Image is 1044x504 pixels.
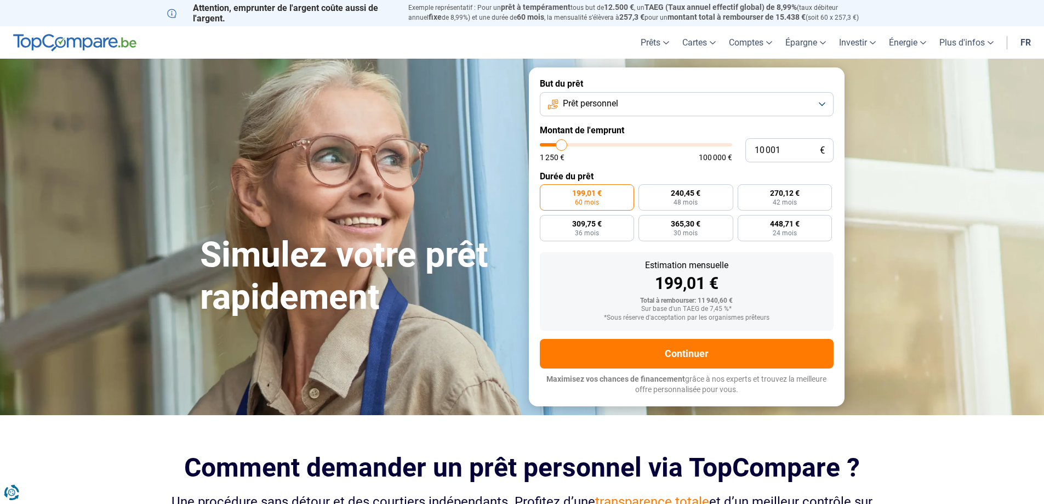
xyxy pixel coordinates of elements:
[540,171,834,182] label: Durée du prêt
[540,374,834,395] p: grâce à nos experts et trouvez la meilleure offre personnalisée pour vous.
[668,13,806,21] span: montant total à rembourser de 15.438 €
[575,199,599,206] span: 60 mois
[644,3,797,12] span: TAEG (Taux annuel effectif global) de 8,99%
[1014,26,1037,59] a: fr
[671,189,700,197] span: 240,45 €
[13,34,136,52] img: TopCompare
[167,3,395,24] p: Attention, emprunter de l'argent coûte aussi de l'argent.
[540,92,834,116] button: Prêt personnel
[572,189,602,197] span: 199,01 €
[167,452,877,483] h2: Comment demander un prêt personnel via TopCompare ?
[634,26,676,59] a: Prêts
[699,154,732,161] span: 100 000 €
[540,125,834,135] label: Montant de l'emprunt
[540,78,834,89] label: But du prêt
[549,305,825,313] div: Sur base d'un TAEG de 7,45 %*
[770,189,800,197] span: 270,12 €
[773,230,797,236] span: 24 mois
[619,13,644,21] span: 257,3 €
[408,3,877,22] p: Exemple représentatif : Pour un tous but de , un (taux débiteur annuel de 8,99%) et une durée de ...
[572,220,602,228] span: 309,75 €
[882,26,933,59] a: Énergie
[933,26,1000,59] a: Plus d'infos
[540,339,834,369] button: Continuer
[563,98,618,110] span: Prêt personnel
[200,234,516,319] h1: Simulez votre prêt rapidement
[676,26,722,59] a: Cartes
[671,220,700,228] span: 365,30 €
[501,3,571,12] span: prêt à tempérament
[832,26,882,59] a: Investir
[575,230,599,236] span: 36 mois
[779,26,832,59] a: Épargne
[517,13,544,21] span: 60 mois
[773,199,797,206] span: 42 mois
[604,3,634,12] span: 12.500 €
[540,154,564,161] span: 1 250 €
[429,13,442,21] span: fixe
[549,297,825,305] div: Total à rembourser: 11 940,60 €
[722,26,779,59] a: Comptes
[549,314,825,322] div: *Sous réserve d'acceptation par les organismes prêteurs
[546,375,685,383] span: Maximisez vos chances de financement
[770,220,800,228] span: 448,71 €
[820,146,825,155] span: €
[674,230,698,236] span: 30 mois
[674,199,698,206] span: 48 mois
[549,275,825,292] div: 199,01 €
[549,261,825,270] div: Estimation mensuelle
